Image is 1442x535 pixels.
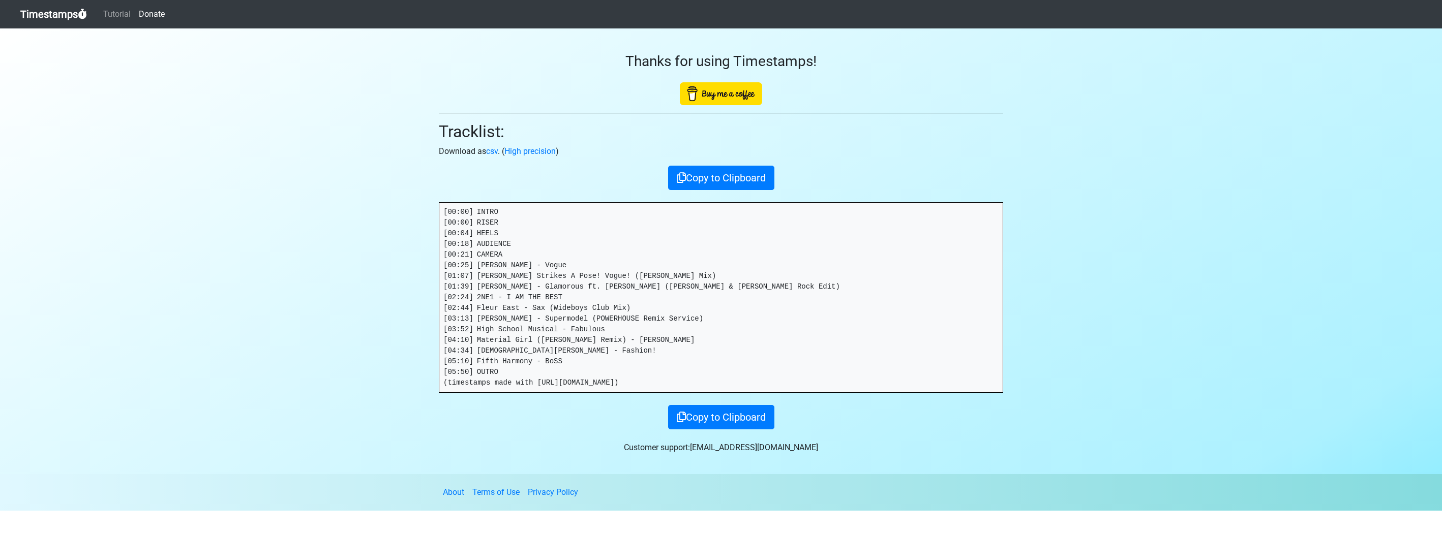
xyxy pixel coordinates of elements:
[443,487,464,497] a: About
[486,146,498,156] a: csv
[668,405,774,429] button: Copy to Clipboard
[439,145,1003,158] p: Download as . ( )
[439,203,1003,392] pre: [00:00] INTRO [00:00] RISER [00:04] HEELS [00:18] AUDIENCE [00:21] CAMERA [00:25] [PERSON_NAME] -...
[439,122,1003,141] h2: Tracklist:
[528,487,578,497] a: Privacy Policy
[99,4,135,24] a: Tutorial
[472,487,520,497] a: Terms of Use
[680,82,762,105] img: Buy Me A Coffee
[439,53,1003,70] h3: Thanks for using Timestamps!
[668,166,774,190] button: Copy to Clipboard
[20,4,87,24] a: Timestamps
[135,4,169,24] a: Donate
[504,146,556,156] a: High precision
